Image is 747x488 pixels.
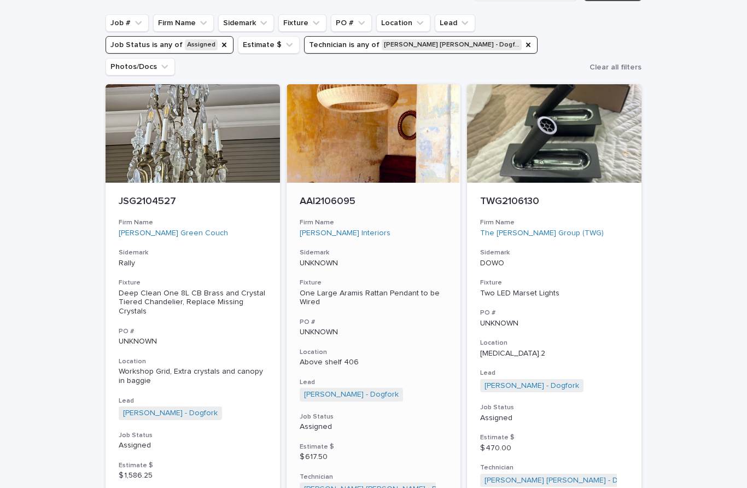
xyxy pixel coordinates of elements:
[119,248,267,257] h3: Sidemark
[238,36,300,54] button: Estimate $
[300,229,390,238] a: [PERSON_NAME] Interiors
[119,367,267,386] p: Workshop Grid, Extra crystals and canopy in baggie
[106,14,149,32] button: Job #
[300,289,448,307] div: One Large Aramis Rattan Pendant to be Wired
[119,471,267,480] p: $ 1,586.25
[300,278,448,287] h3: Fixture
[119,196,267,208] p: JSG2104527
[300,328,448,337] p: UNKNOWN
[480,278,628,287] h3: Fixture
[480,403,628,412] h3: Job Status
[480,248,628,257] h3: Sidemark
[300,318,448,327] h3: PO #
[119,397,267,405] h3: Lead
[480,196,628,208] p: TWG2106130
[119,461,267,470] h3: Estimate $
[480,463,628,472] h3: Technician
[480,339,628,347] h3: Location
[119,218,267,227] h3: Firm Name
[480,369,628,377] h3: Lead
[300,443,448,451] h3: Estimate $
[485,381,579,391] a: [PERSON_NAME] - Dogfork
[300,259,448,268] p: UNKNOWN
[278,14,326,32] button: Fixture
[480,319,628,328] p: UNKNOWN
[300,422,448,432] p: Assigned
[480,444,628,453] p: $ 470.00
[119,278,267,287] h3: Fixture
[119,357,267,366] h3: Location
[590,63,641,71] span: Clear all filters
[119,229,228,238] a: [PERSON_NAME] Green Couch
[304,36,538,54] button: Technician
[480,218,628,227] h3: Firm Name
[300,473,448,481] h3: Technician
[331,14,372,32] button: PO #
[585,59,641,75] button: Clear all filters
[300,413,448,421] h3: Job Status
[376,14,430,32] button: Location
[106,36,234,54] button: Job Status
[480,289,628,298] div: Two LED Marset Lights
[435,14,475,32] button: Lead
[300,358,448,367] p: Above shelf 406
[480,349,628,358] p: [MEDICAL_DATA].2
[119,259,267,268] p: Rally
[480,433,628,442] h3: Estimate $
[480,414,628,423] p: Assigned
[119,431,267,440] h3: Job Status
[218,14,274,32] button: Sidemark
[119,327,267,336] h3: PO #
[153,14,214,32] button: Firm Name
[300,348,448,357] h3: Location
[300,452,448,462] p: $ 617.50
[119,337,267,346] p: UNKNOWN
[304,390,399,399] a: [PERSON_NAME] - Dogfork
[119,441,267,450] p: Assigned
[123,409,218,418] a: [PERSON_NAME] - Dogfork
[480,259,628,268] p: DOWO
[480,309,628,317] h3: PO #
[300,378,448,387] h3: Lead
[485,476,685,485] a: [PERSON_NAME] [PERSON_NAME] - Dogfork - Technician
[480,229,604,238] a: The [PERSON_NAME] Group (TWG)
[119,289,267,316] div: Deep Clean One 8L CB Brass and Crystal Tiered Chandelier, Replace Missing Crystals
[300,196,448,208] p: AAI2106095
[106,58,175,75] button: Photos/Docs
[300,248,448,257] h3: Sidemark
[300,218,448,227] h3: Firm Name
